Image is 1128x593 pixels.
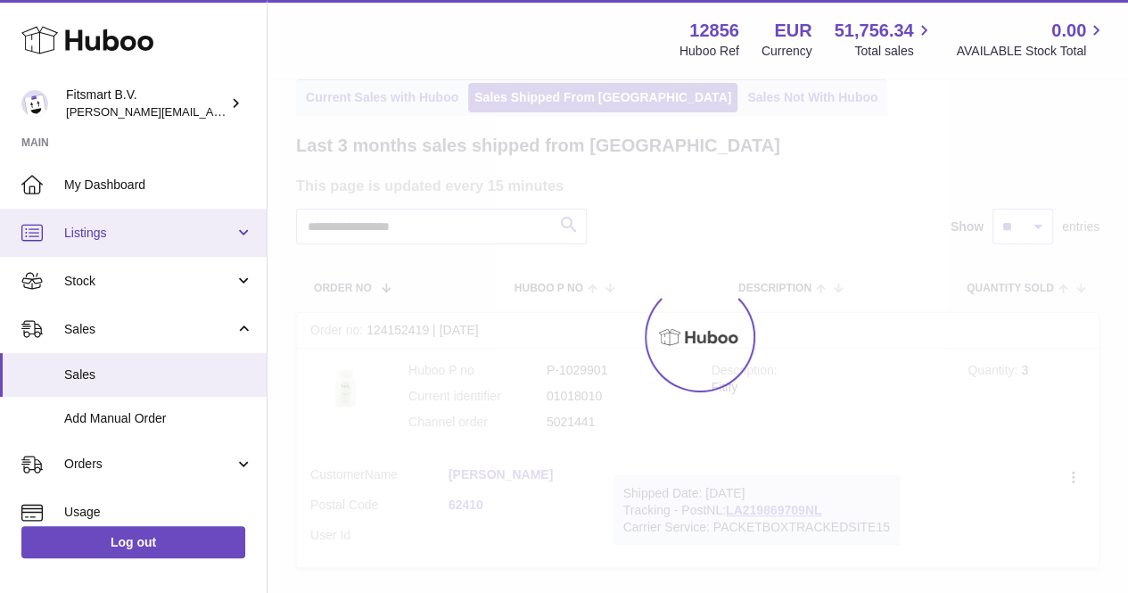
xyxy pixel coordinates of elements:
[64,367,253,383] span: Sales
[21,526,245,558] a: Log out
[64,410,253,427] span: Add Manual Order
[66,86,226,120] div: Fitsmart B.V.
[854,43,934,60] span: Total sales
[689,19,739,43] strong: 12856
[679,43,739,60] div: Huboo Ref
[21,90,48,117] img: jonathan@leaderoo.com
[1051,19,1086,43] span: 0.00
[64,321,235,338] span: Sales
[64,225,235,242] span: Listings
[774,19,811,43] strong: EUR
[64,456,235,473] span: Orders
[64,177,253,194] span: My Dashboard
[64,504,253,521] span: Usage
[834,19,934,60] a: 51,756.34 Total sales
[66,104,358,119] span: [PERSON_NAME][EMAIL_ADDRESS][DOMAIN_NAME]
[956,19,1107,60] a: 0.00 AVAILABLE Stock Total
[762,43,812,60] div: Currency
[956,43,1107,60] span: AVAILABLE Stock Total
[64,273,235,290] span: Stock
[834,19,913,43] span: 51,756.34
